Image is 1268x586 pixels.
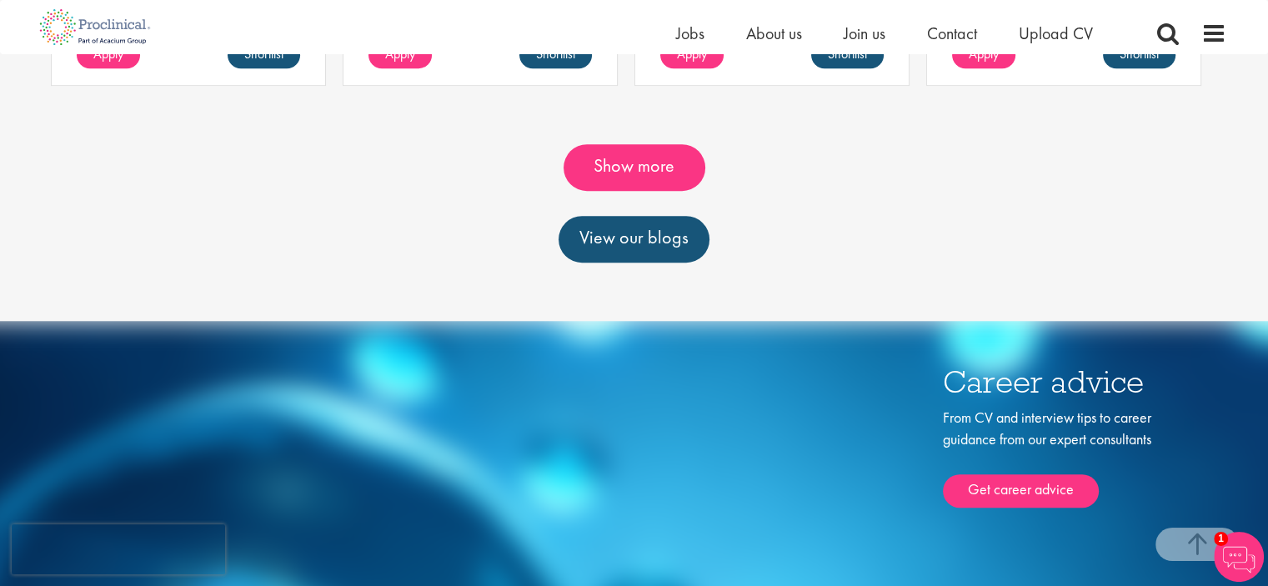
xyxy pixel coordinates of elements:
a: Shortlist [811,42,884,68]
a: Apply [77,42,140,68]
span: Apply [93,45,123,63]
div: From CV and interview tips to career guidance from our expert consultants [943,407,1168,508]
span: Apply [677,45,707,63]
a: Apply [952,42,1015,68]
a: Shortlist [1103,42,1175,68]
a: Apply [660,42,724,68]
a: Contact [927,23,977,44]
iframe: reCAPTCHA [12,524,225,574]
a: Join us [844,23,885,44]
h3: Career advice [943,366,1168,398]
a: Jobs [676,23,704,44]
img: Chatbot [1214,532,1264,582]
a: View our blogs [559,216,709,263]
a: Apply [368,42,432,68]
a: Show more [564,144,705,191]
a: Get career advice [943,474,1099,508]
span: 1 [1214,532,1228,546]
span: Apply [969,45,999,63]
span: Apply [385,45,415,63]
a: About us [746,23,802,44]
a: Shortlist [519,42,592,68]
a: Upload CV [1019,23,1093,44]
a: Shortlist [228,42,300,68]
